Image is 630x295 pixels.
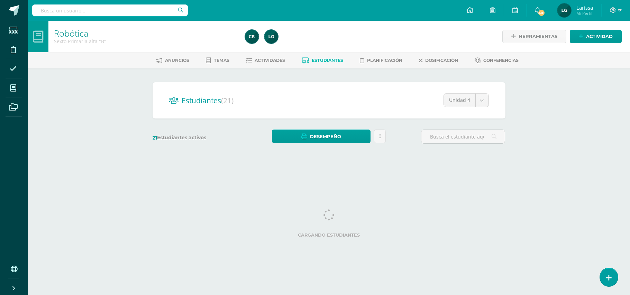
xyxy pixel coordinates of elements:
[449,94,470,107] span: Unidad 4
[421,130,505,143] input: Busca el estudiante aquí...
[153,135,157,141] span: 21
[54,38,237,45] div: Sexto Primaria alta 'B'
[272,130,371,143] a: Desempeño
[302,55,343,66] a: Estudiantes
[32,4,188,16] input: Busca un usuario...
[425,58,458,63] span: Dosificación
[576,10,593,16] span: Mi Perfil
[360,55,402,66] a: Planificación
[245,30,259,44] img: 19436fc6d9716341a8510cf58c6830a2.png
[367,58,402,63] span: Planificación
[155,232,503,238] label: Cargando estudiantes
[246,55,285,66] a: Actividades
[538,9,545,17] span: 401
[182,96,234,105] span: Estudiantes
[153,134,237,141] label: Estudiantes activos
[221,96,234,105] span: (21)
[502,30,566,43] a: Herramientas
[206,55,229,66] a: Temas
[54,28,237,38] h1: Robótica
[165,58,189,63] span: Anuncios
[557,3,571,17] img: b18d4c11e185ad35d013124f54388215.png
[156,55,189,66] a: Anuncios
[264,30,278,44] img: b18d4c11e185ad35d013124f54388215.png
[570,30,622,43] a: Actividad
[576,4,593,11] span: Larissa
[419,55,458,66] a: Dosificación
[255,58,285,63] span: Actividades
[483,58,519,63] span: Conferencias
[519,30,557,43] span: Herramientas
[214,58,229,63] span: Temas
[310,130,341,143] span: Desempeño
[312,58,343,63] span: Estudiantes
[54,27,88,39] a: Robótica
[586,30,613,43] span: Actividad
[475,55,519,66] a: Conferencias
[444,94,489,107] a: Unidad 4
